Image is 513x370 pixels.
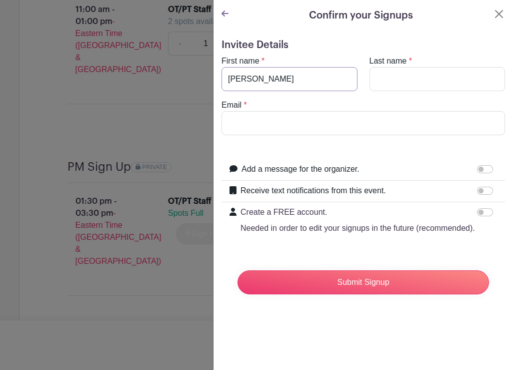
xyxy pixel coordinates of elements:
label: Last name [369,55,407,67]
button: Close [493,8,505,20]
p: Create a FREE account. [240,206,475,218]
label: First name [221,55,259,67]
label: Add a message for the organizer. [241,163,359,175]
p: Needed in order to edit your signups in the future (recommended). [240,222,475,234]
label: Email [221,99,241,111]
label: Receive text notifications from this event. [240,185,386,197]
h5: Invitee Details [221,39,505,51]
input: Submit Signup [237,270,489,294]
h5: Confirm your Signups [309,8,413,23]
